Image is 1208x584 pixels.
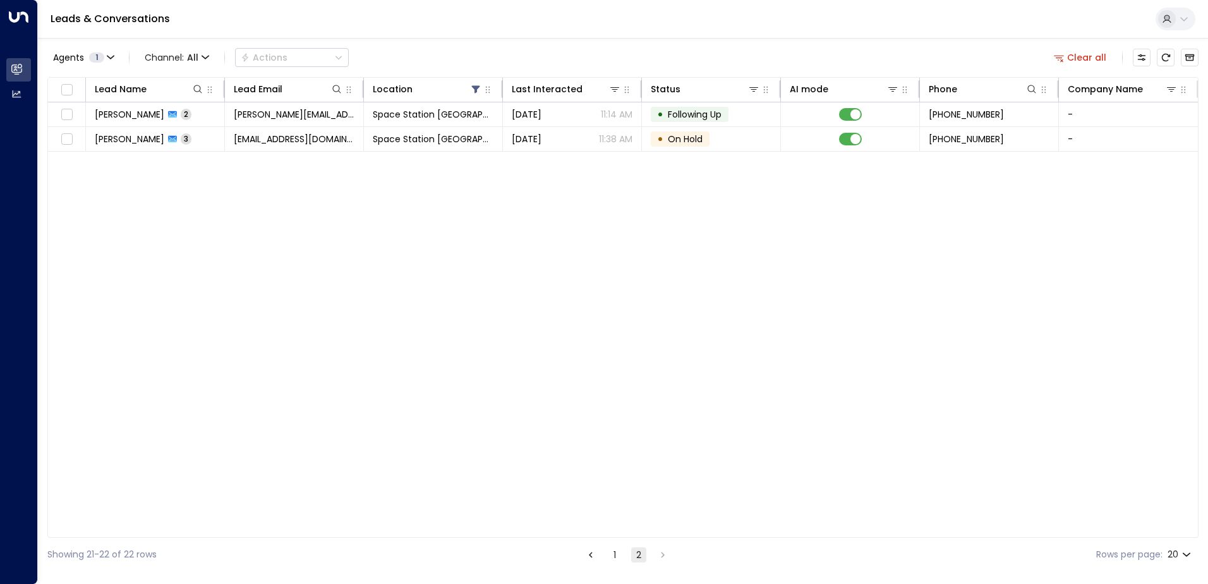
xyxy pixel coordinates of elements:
[651,82,760,97] div: Status
[599,133,632,145] p: 11:38 AM
[1049,49,1112,66] button: Clear all
[668,108,722,121] span: Following Up
[140,49,214,66] span: Channel:
[59,131,75,147] span: Toggle select row
[95,108,164,121] span: Michelle Jeary
[512,82,621,97] div: Last Interacted
[235,48,349,67] div: Button group with a nested menu
[53,53,84,62] span: Agents
[59,107,75,123] span: Toggle select row
[512,133,541,145] span: Aug 20, 2025
[95,82,147,97] div: Lead Name
[657,128,663,150] div: •
[1168,545,1193,564] div: 20
[790,82,899,97] div: AI mode
[241,52,287,63] div: Actions
[234,108,354,121] span: michelle.jeary@outlook.com
[512,82,583,97] div: Last Interacted
[1157,49,1175,66] span: Refresh
[583,547,671,563] nav: pagination navigation
[1068,82,1178,97] div: Company Name
[95,82,204,97] div: Lead Name
[373,82,482,97] div: Location
[1133,49,1151,66] button: Customize
[601,108,632,121] p: 11:14 AM
[657,104,663,125] div: •
[95,133,164,145] span: Stuart Thomas
[47,548,157,561] div: Showing 21-22 of 22 rows
[187,52,198,63] span: All
[373,133,493,145] span: Space Station Solihull
[1096,548,1163,561] label: Rows per page:
[929,82,1038,97] div: Phone
[1181,49,1199,66] button: Archived Leads
[59,82,75,98] span: Toggle select all
[631,547,646,563] button: page 2
[181,133,191,144] span: 3
[140,49,214,66] button: Channel:All
[373,82,413,97] div: Location
[668,133,703,145] span: On Hold
[790,82,828,97] div: AI mode
[234,82,343,97] div: Lead Email
[373,108,493,121] span: Space Station Solihull
[47,49,119,66] button: Agents1
[1059,102,1198,126] td: -
[1068,82,1143,97] div: Company Name
[234,82,282,97] div: Lead Email
[607,547,622,563] button: Go to page 1
[234,133,354,145] span: stuart.thomas5@outlook.com
[583,547,598,563] button: Go to previous page
[1059,127,1198,151] td: -
[235,48,349,67] button: Actions
[181,109,191,119] span: 2
[929,108,1004,121] span: +447591238741
[929,133,1004,145] span: +447917595856
[512,108,541,121] span: Aug 23, 2025
[89,52,104,63] span: 1
[651,82,680,97] div: Status
[929,82,957,97] div: Phone
[51,11,170,26] a: Leads & Conversations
